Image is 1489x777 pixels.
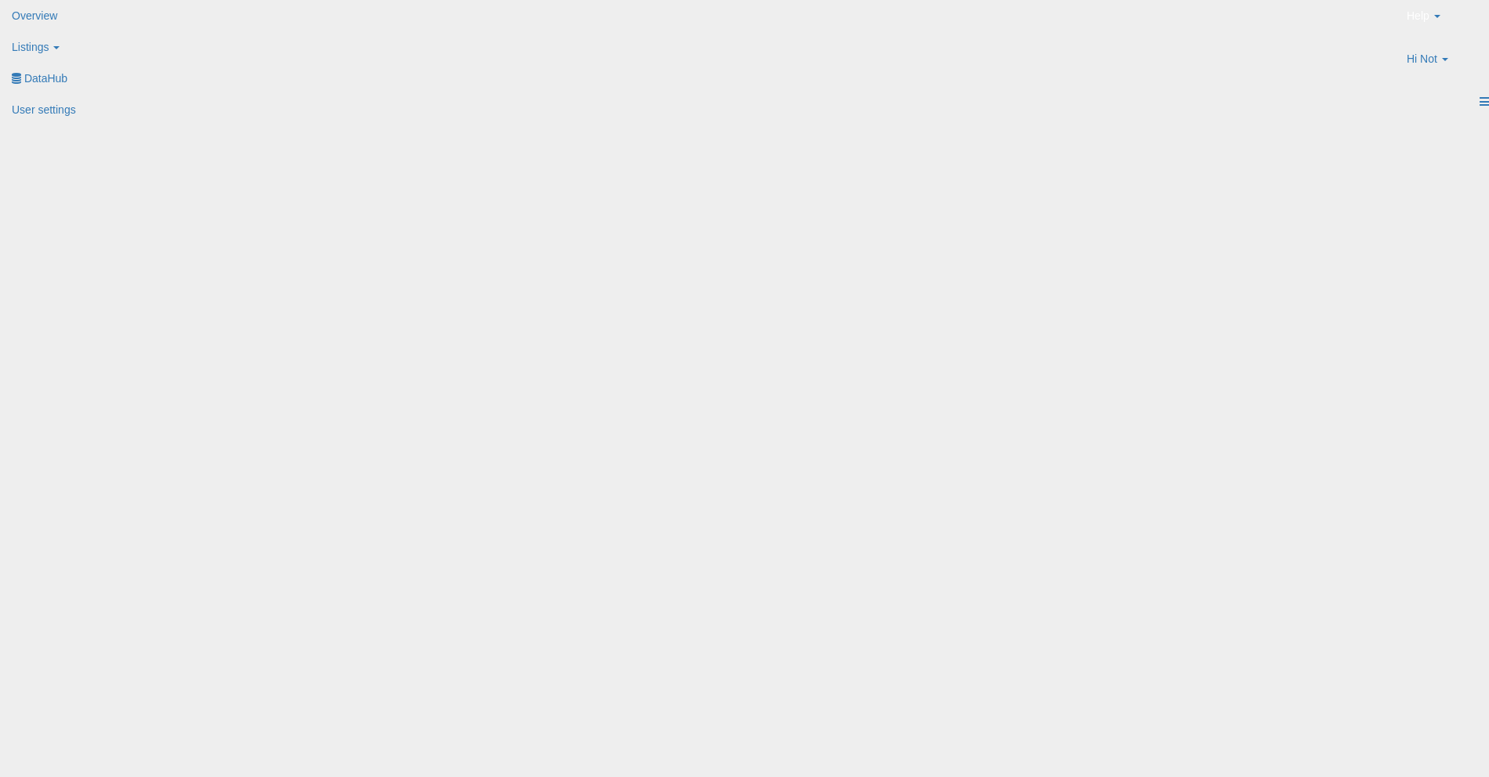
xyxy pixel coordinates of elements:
[1395,43,1489,86] a: Hi Not
[24,72,67,85] span: DataHub
[1407,8,1429,23] span: Help
[1407,51,1437,67] span: Hi Not
[12,9,57,22] span: Overview
[12,41,49,53] span: Listings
